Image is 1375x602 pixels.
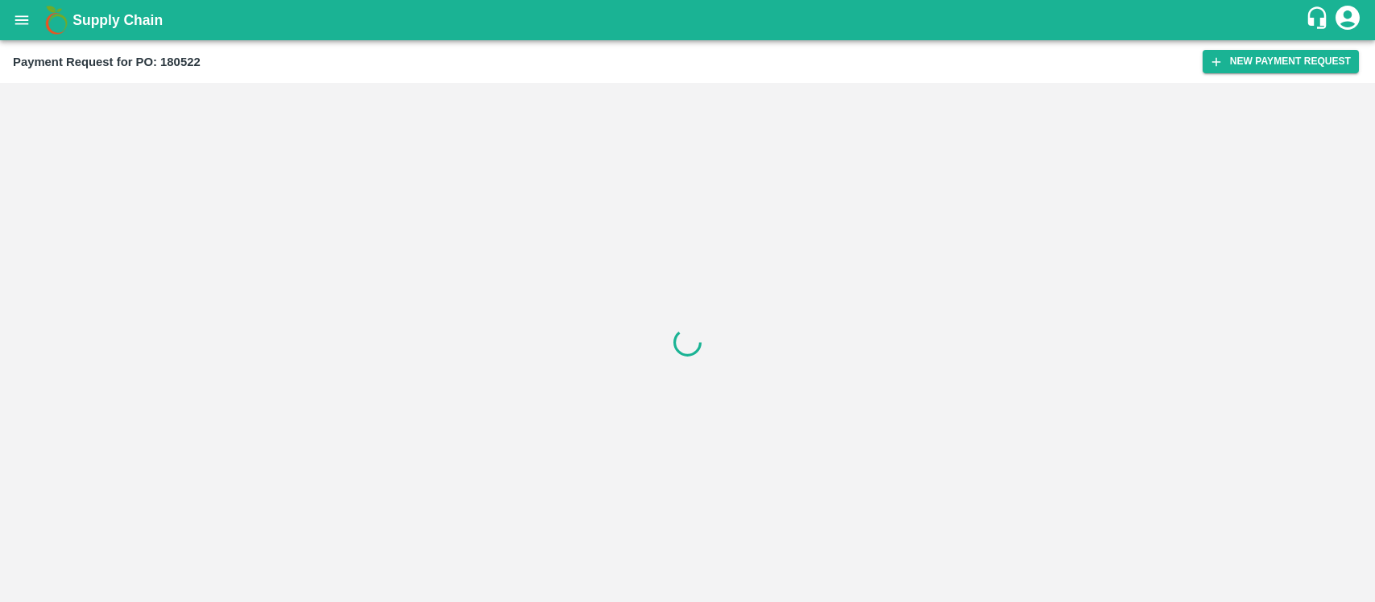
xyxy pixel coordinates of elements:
[72,9,1305,31] a: Supply Chain
[40,4,72,36] img: logo
[13,56,201,68] b: Payment Request for PO: 180522
[1305,6,1333,35] div: customer-support
[1333,3,1362,37] div: account of current user
[1203,50,1359,73] button: New Payment Request
[3,2,40,39] button: open drawer
[72,12,163,28] b: Supply Chain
